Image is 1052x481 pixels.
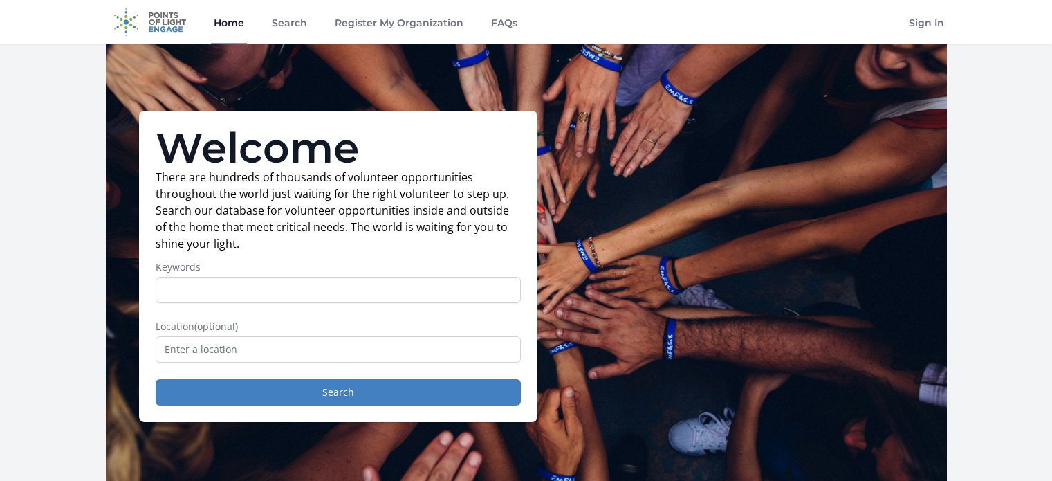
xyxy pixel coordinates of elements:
[156,127,521,169] h1: Welcome
[156,260,521,274] label: Keywords
[156,379,521,406] button: Search
[156,336,521,363] input: Enter a location
[194,320,238,333] span: (optional)
[156,169,521,252] p: There are hundreds of thousands of volunteer opportunities throughout the world just waiting for ...
[156,320,521,334] label: Location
